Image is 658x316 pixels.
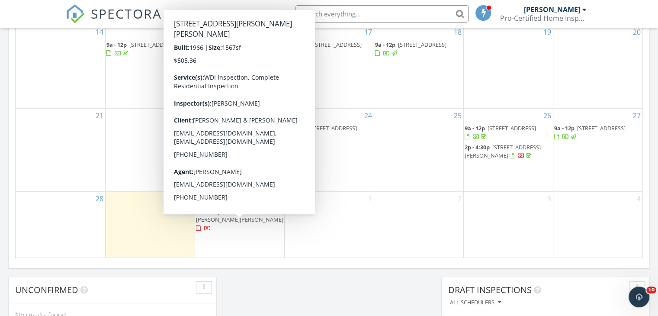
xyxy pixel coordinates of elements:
[542,25,553,39] a: Go to September 19, 2025
[286,124,357,140] a: 9a - 12p [STREET_ADDRESS]
[553,25,642,108] td: Go to September 20, 2025
[16,25,105,108] td: Go to September 14, 2025
[196,41,224,48] span: 9a - 11:30a
[105,25,195,108] td: Go to September 15, 2025
[646,287,656,293] span: 10
[286,124,306,132] span: 9a - 12p
[500,14,587,23] div: Pro-Certified Home Inspection, PLLC
[286,40,373,58] a: 9a - 1:30p [STREET_ADDRESS]
[94,109,105,123] a: Go to September 21, 2025
[308,124,357,132] span: [STREET_ADDRESS]
[106,40,194,58] a: 9a - 12p [STREET_ADDRESS]
[196,207,221,215] span: 9a - 1:30p
[106,41,178,57] a: 9a - 12p [STREET_ADDRESS]
[195,108,284,191] td: Go to September 23, 2025
[524,5,580,14] div: [PERSON_NAME]
[16,108,105,191] td: Go to September 21, 2025
[105,108,195,191] td: Go to September 22, 2025
[363,109,374,123] a: Go to September 24, 2025
[295,5,469,23] input: Search everything...
[91,4,162,23] span: SPECTORA
[273,25,284,39] a: Go to September 16, 2025
[196,206,283,234] a: 9a - 1:30p [STREET_ADDRESS][PERSON_NAME][PERSON_NAME]
[284,192,374,258] td: Go to October 1, 2025
[448,297,503,309] button: All schedulers
[196,41,275,57] a: 9a - 11:30a [STREET_ADDRESS][PERSON_NAME]
[366,192,374,206] a: Go to October 1, 2025
[465,124,536,140] a: 9a - 12p [STREET_ADDRESS]
[15,284,78,296] span: Unconfirmed
[374,25,463,108] td: Go to September 18, 2025
[196,207,283,223] span: [STREET_ADDRESS][PERSON_NAME][PERSON_NAME]
[94,192,105,206] a: Go to September 28, 2025
[195,25,284,108] td: Go to September 16, 2025
[452,109,463,123] a: Go to September 25, 2025
[273,192,284,206] a: Go to September 30, 2025
[554,124,626,140] a: 9a - 12p [STREET_ADDRESS]
[554,123,642,142] a: 9a - 12p [STREET_ADDRESS]
[16,192,105,258] td: Go to September 28, 2025
[94,25,105,39] a: Go to September 14, 2025
[374,108,463,191] td: Go to September 25, 2025
[465,124,485,132] span: 9a - 12p
[448,284,532,296] span: Draft Inspections
[450,300,501,306] div: All schedulers
[183,109,195,123] a: Go to September 22, 2025
[196,59,283,78] a: 2p - 5p [STREET_ADDRESS]
[196,60,213,68] span: 2p - 5p
[398,41,446,48] span: [STREET_ADDRESS]
[129,41,178,48] span: [STREET_ADDRESS]
[196,207,283,232] a: 9a - 1:30p [STREET_ADDRESS][PERSON_NAME][PERSON_NAME]
[66,4,85,23] img: The Best Home Inspection Software - Spectora
[463,108,553,191] td: Go to September 26, 2025
[542,109,553,123] a: Go to September 26, 2025
[195,192,284,258] td: Go to September 30, 2025
[375,40,462,58] a: 9a - 12p [STREET_ADDRESS]
[183,192,195,206] a: Go to September 29, 2025
[553,192,642,258] td: Go to October 4, 2025
[105,192,195,258] td: Go to September 29, 2025
[629,287,649,307] iframe: Intercom live chat
[216,60,264,68] span: [STREET_ADDRESS]
[554,124,575,132] span: 9a - 12p
[273,109,284,123] a: Go to September 23, 2025
[546,192,553,206] a: Go to October 3, 2025
[631,25,642,39] a: Go to September 20, 2025
[463,192,553,258] td: Go to October 3, 2025
[106,41,127,48] span: 9a - 12p
[183,25,195,39] a: Go to September 15, 2025
[463,25,553,108] td: Go to September 19, 2025
[488,124,536,132] span: [STREET_ADDRESS]
[375,41,446,57] a: 9a - 12p [STREET_ADDRESS]
[465,143,541,159] span: [STREET_ADDRESS][PERSON_NAME]
[465,143,541,159] a: 2p - 4:30p [STREET_ADDRESS][PERSON_NAME]
[577,124,626,132] span: [STREET_ADDRESS]
[196,60,264,76] a: 2p - 5p [STREET_ADDRESS]
[465,123,552,142] a: 9a - 12p [STREET_ADDRESS]
[635,192,642,206] a: Go to October 4, 2025
[456,192,463,206] a: Go to October 2, 2025
[374,192,463,258] td: Go to October 2, 2025
[465,142,552,161] a: 2p - 4:30p [STREET_ADDRESS][PERSON_NAME]
[553,108,642,191] td: Go to September 27, 2025
[286,41,311,48] span: 9a - 1:30p
[196,40,283,58] a: 9a - 11:30a [STREET_ADDRESS][PERSON_NAME]
[286,41,362,57] a: 9a - 1:30p [STREET_ADDRESS]
[363,25,374,39] a: Go to September 17, 2025
[196,41,275,57] span: [STREET_ADDRESS][PERSON_NAME]
[66,12,162,30] a: SPECTORA
[631,109,642,123] a: Go to September 27, 2025
[375,41,395,48] span: 9a - 12p
[284,25,374,108] td: Go to September 17, 2025
[286,123,373,142] a: 9a - 12p [STREET_ADDRESS]
[313,41,362,48] span: [STREET_ADDRESS]
[452,25,463,39] a: Go to September 18, 2025
[284,108,374,191] td: Go to September 24, 2025
[465,143,490,151] span: 2p - 4:30p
